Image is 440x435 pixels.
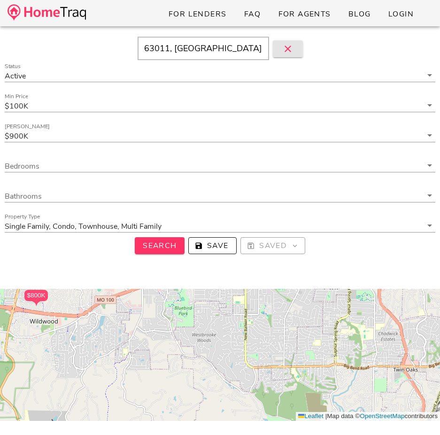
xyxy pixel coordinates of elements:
[298,412,324,419] a: Leaflet
[24,290,48,301] div: $800K
[380,6,421,23] a: Login
[5,72,26,80] div: Active
[5,160,435,172] div: Bedrooms
[142,241,177,251] span: Search
[5,70,435,82] div: StatusActive
[31,301,41,306] img: triPin.png
[138,37,269,60] input: Enter Your Address, Zipcode or City & State
[325,412,327,419] span: |
[5,130,435,142] div: [PERSON_NAME]$900K
[236,6,269,23] a: FAQ
[296,412,440,421] div: Map data © contributors
[278,9,331,19] span: For Agents
[244,9,261,19] span: FAQ
[161,6,234,23] a: For Lenders
[5,222,51,231] div: Single Family,
[270,6,338,23] a: For Agents
[53,222,77,231] div: Condo,
[5,123,50,130] label: [PERSON_NAME]
[8,4,86,21] img: desktop-logo.34a1112.png
[5,220,435,232] div: Property TypeSingle Family,Condo,Townhouse,Multi Family
[5,132,28,140] div: $900K
[24,290,48,306] div: $800K
[348,9,371,19] span: Blog
[240,237,305,254] button: Saved
[393,390,440,435] iframe: Chat Widget
[5,93,28,100] label: Min Price
[360,412,404,419] a: OpenStreetMap
[5,190,435,202] div: Bathrooms
[5,213,40,220] label: Property Type
[121,222,162,231] div: Multi Family
[196,241,229,251] span: Save
[388,9,414,19] span: Login
[135,237,185,254] button: Search
[168,9,227,19] span: For Lenders
[78,222,119,231] div: Townhouse,
[5,63,21,70] label: Status
[248,241,297,251] span: Saved
[340,6,378,23] a: Blog
[5,100,435,112] div: Min Price$100K
[188,237,237,254] button: Save
[5,102,28,110] div: $100K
